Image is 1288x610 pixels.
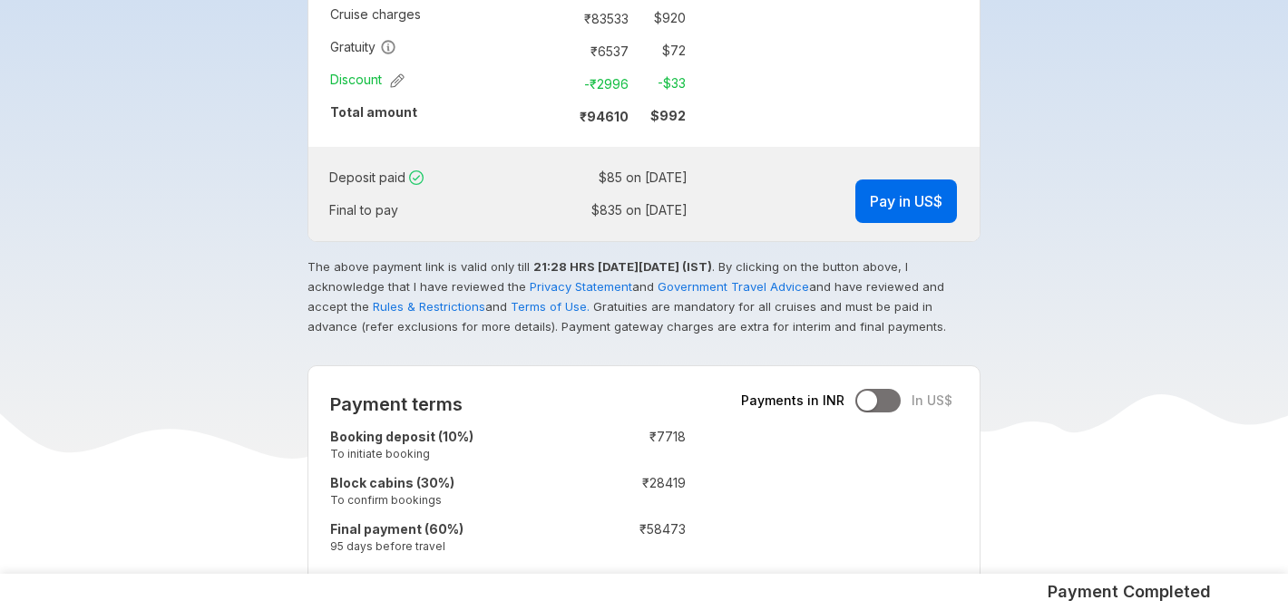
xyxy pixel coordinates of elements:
td: : [551,67,560,100]
strong: ₹ 94610 [580,109,629,124]
small: 95 days before travel [330,538,569,554]
td: $ 85 on [DATE] [522,165,688,190]
span: Payments in INR [741,392,844,410]
button: Pay in US$ [855,179,957,223]
td: : [551,34,560,67]
h5: Payment Completed [1048,581,1211,603]
strong: Block cabins (30%) [330,475,454,490]
td: Cruise charges [330,2,551,34]
td: -₹ 2996 [560,71,636,96]
td: : [551,100,560,132]
a: Privacy Statement [530,279,632,294]
small: To initiate booking [330,446,569,461]
td: ₹ 28419 [578,470,686,517]
strong: 21:28 HRS [DATE][DATE] (IST) [533,259,712,274]
td: : [569,517,578,563]
td: : [514,194,521,227]
a: Rules & Restrictions [373,299,485,314]
td: : [569,470,578,517]
strong: Final payment (60%) [330,521,463,537]
span: Gratuity [330,38,396,56]
td: : [514,161,521,194]
td: ₹ 58473 [578,517,686,563]
strong: Booking deposit (10%) [330,429,473,444]
td: Deposit paid [329,161,515,194]
td: : [551,2,560,34]
td: -$ 33 [636,71,686,96]
span: Discount [330,71,405,89]
td: ₹ 7718 [578,424,686,470]
a: Government Travel Advice [658,279,809,294]
td: $ 72 [636,38,686,63]
strong: $ 992 [650,108,686,123]
td: ₹ 83533 [560,5,636,31]
td: ₹ 6537 [560,38,636,63]
small: To confirm bookings [330,492,569,508]
span: In US$ [912,392,952,410]
td: $ 920 [636,5,686,31]
strong: Total amount [330,104,417,120]
td: : [569,424,578,470]
td: Final to pay [329,194,515,227]
h2: Payment terms [330,393,686,415]
a: Terms of Use. [511,299,590,314]
p: The above payment link is valid only till . By clicking on the button above, I acknowledge that I... [307,257,977,336]
td: $ 835 on [DATE] [522,198,688,223]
